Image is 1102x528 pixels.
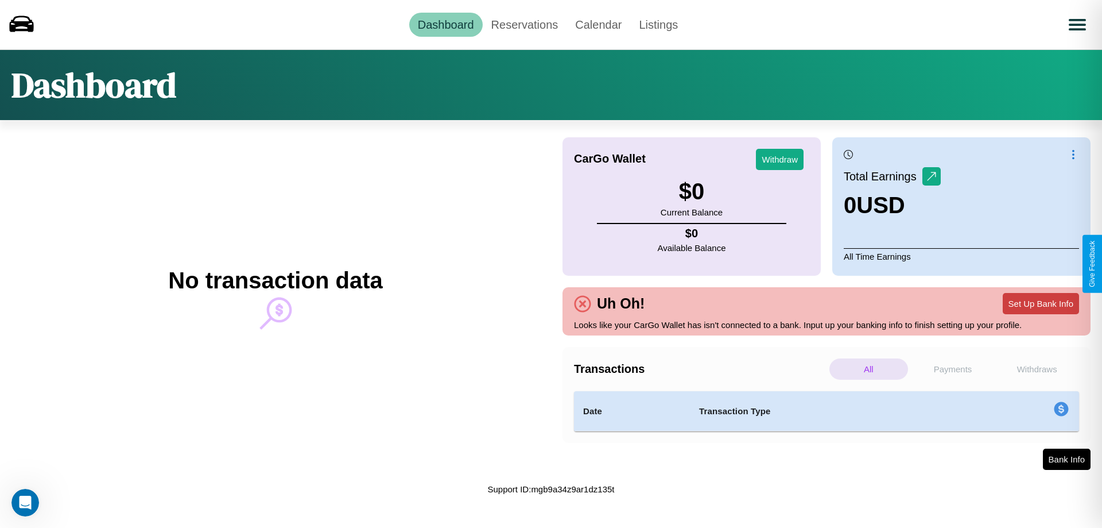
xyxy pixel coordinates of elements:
[844,248,1079,264] p: All Time Earnings
[630,13,686,37] a: Listings
[583,404,681,418] h4: Date
[574,363,826,376] h4: Transactions
[1043,449,1091,470] button: Bank Info
[574,391,1079,431] table: simple table
[658,227,726,240] h4: $ 0
[574,317,1079,333] p: Looks like your CarGo Wallet has isn't connected to a bank. Input up your banking info to finish ...
[699,404,960,418] h4: Transaction Type
[11,61,176,109] h1: Dashboard
[998,359,1076,380] p: Withdraws
[11,489,39,517] iframe: Intercom live chat
[756,149,804,170] button: Withdraw
[168,268,382,294] h2: No transaction data
[658,240,726,256] p: Available Balance
[409,13,483,37] a: Dashboard
[661,205,723,220] p: Current Balance
[914,359,992,380] p: Payments
[574,152,646,165] h4: CarGo Wallet
[483,13,567,37] a: Reservations
[1003,293,1079,314] button: Set Up Bank Info
[591,295,650,312] h4: Uh Oh!
[844,192,941,218] h3: 0 USD
[488,481,615,497] p: Support ID: mgb9a34z9ar1dz135t
[1088,241,1096,287] div: Give Feedback
[566,13,630,37] a: Calendar
[844,166,922,187] p: Total Earnings
[829,359,908,380] p: All
[661,179,723,205] h3: $ 0
[1061,9,1093,41] button: Open menu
